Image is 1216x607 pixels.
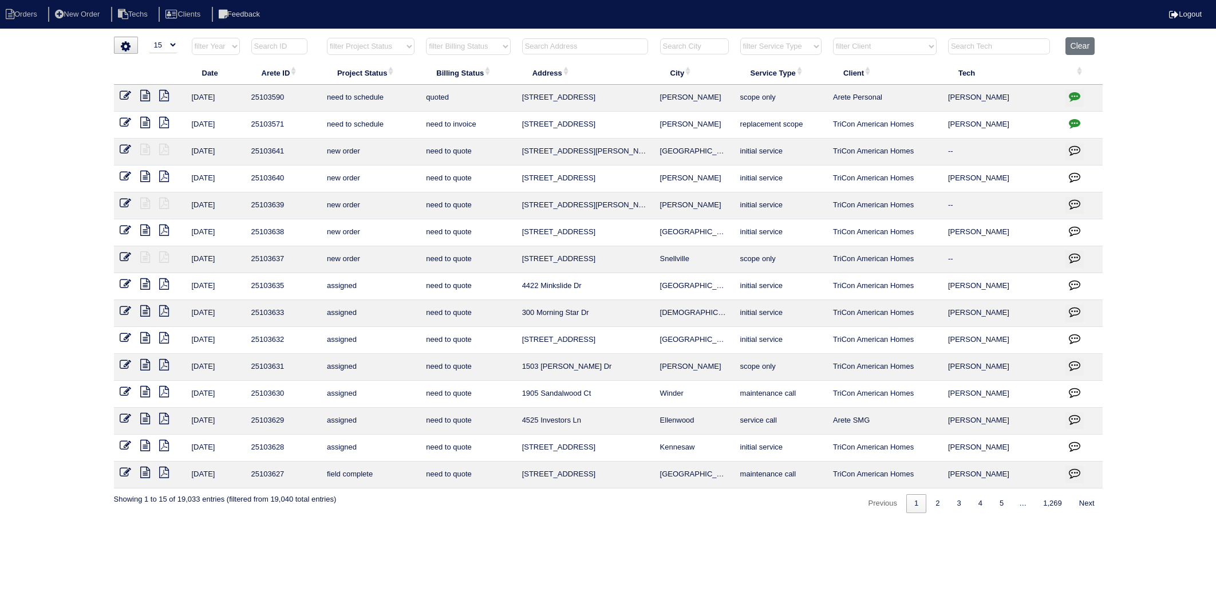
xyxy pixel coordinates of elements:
td: [DATE] [186,273,246,300]
td: [STREET_ADDRESS] [516,165,654,192]
td: 25103640 [246,165,321,192]
td: [DATE] [186,139,246,165]
input: Search City [660,38,729,54]
td: initial service [735,435,827,462]
a: Clients [159,10,210,18]
td: 4525 Investors Ln [516,408,654,435]
td: 25103590 [246,85,321,112]
td: new order [321,246,420,273]
td: [DATE] [186,435,246,462]
td: need to quote [420,192,516,219]
input: Search ID [251,38,307,54]
td: [GEOGRAPHIC_DATA] [654,462,735,488]
td: TriCon American Homes [827,139,942,165]
td: [PERSON_NAME] [942,327,1060,354]
td: -- [942,246,1060,273]
td: [PERSON_NAME] [942,219,1060,246]
td: need to schedule [321,112,420,139]
td: [STREET_ADDRESS] [516,85,654,112]
td: [PERSON_NAME] [654,165,735,192]
th: Date [186,61,246,85]
th: Billing Status: activate to sort column ascending [420,61,516,85]
td: [DATE] [186,85,246,112]
td: TriCon American Homes [827,273,942,300]
td: Arete Personal [827,85,942,112]
li: Clients [159,7,210,22]
a: New Order [48,10,109,18]
td: initial service [735,192,827,219]
td: TriCon American Homes [827,300,942,327]
td: [PERSON_NAME] [942,273,1060,300]
input: Search Tech [948,38,1050,54]
td: new order [321,192,420,219]
td: 25103628 [246,435,321,462]
td: new order [321,139,420,165]
th: Client: activate to sort column ascending [827,61,942,85]
td: 25103641 [246,139,321,165]
th: : activate to sort column ascending [1060,61,1103,85]
a: 4 [970,494,990,513]
td: Snellville [654,246,735,273]
td: [PERSON_NAME] [942,165,1060,192]
td: initial service [735,219,827,246]
td: assigned [321,381,420,408]
td: [DEMOGRAPHIC_DATA] [654,300,735,327]
td: [STREET_ADDRESS] [516,219,654,246]
td: initial service [735,165,827,192]
td: TriCon American Homes [827,462,942,488]
a: Next [1071,494,1103,513]
td: need to quote [420,381,516,408]
td: TriCon American Homes [827,435,942,462]
a: 2 [927,494,947,513]
td: [DATE] [186,192,246,219]
td: new order [321,165,420,192]
td: [PERSON_NAME] [942,300,1060,327]
li: New Order [48,7,109,22]
td: need to quote [420,139,516,165]
td: [DATE] [186,381,246,408]
td: [STREET_ADDRESS] [516,112,654,139]
td: 25103629 [246,408,321,435]
a: Techs [111,10,157,18]
td: TriCon American Homes [827,354,942,381]
li: Feedback [212,7,269,22]
td: [PERSON_NAME] [654,112,735,139]
td: need to quote [420,462,516,488]
td: [PERSON_NAME] [654,85,735,112]
td: 25103627 [246,462,321,488]
td: need to quote [420,408,516,435]
td: 25103638 [246,219,321,246]
td: [DATE] [186,112,246,139]
td: [DATE] [186,246,246,273]
td: [DATE] [186,354,246,381]
td: scope only [735,354,827,381]
td: maintenance call [735,462,827,488]
td: assigned [321,435,420,462]
a: Previous [860,494,905,513]
td: need to quote [420,327,516,354]
td: Kennesaw [654,435,735,462]
td: scope only [735,246,827,273]
td: [DATE] [186,219,246,246]
td: 25103637 [246,246,321,273]
th: Project Status: activate to sort column ascending [321,61,420,85]
td: -- [942,139,1060,165]
button: Clear [1065,37,1095,55]
td: assigned [321,300,420,327]
td: [PERSON_NAME] [942,85,1060,112]
td: [STREET_ADDRESS] [516,246,654,273]
td: [GEOGRAPHIC_DATA] [654,219,735,246]
td: need to quote [420,273,516,300]
td: [STREET_ADDRESS] [516,435,654,462]
input: Search Address [522,38,648,54]
td: 25103635 [246,273,321,300]
td: Arete SMG [827,408,942,435]
td: [STREET_ADDRESS] [516,462,654,488]
td: initial service [735,273,827,300]
td: [STREET_ADDRESS] [516,327,654,354]
td: need to schedule [321,85,420,112]
td: 25103633 [246,300,321,327]
td: [PERSON_NAME] [942,408,1060,435]
td: replacement scope [735,112,827,139]
td: need to quote [420,354,516,381]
